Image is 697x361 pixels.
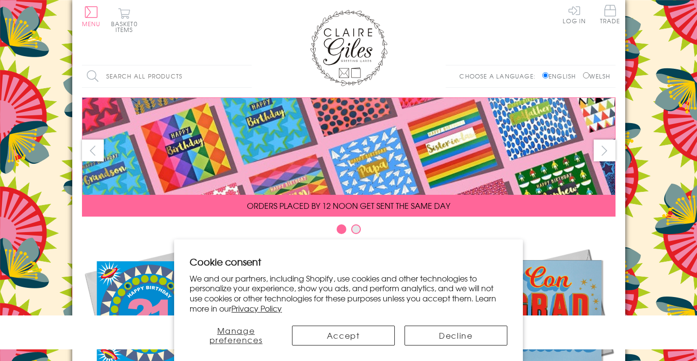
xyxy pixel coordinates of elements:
button: Carousel Page 1 (Current Slide) [337,224,346,234]
button: Menu [82,6,101,27]
label: Welsh [583,72,611,80]
input: Welsh [583,72,589,78]
button: Accept [292,326,395,345]
p: We and our partners, including Shopify, use cookies and other technologies to personalize your ex... [190,273,507,314]
button: Manage preferences [190,326,282,345]
h2: Cookie consent [190,255,507,268]
button: Carousel Page 2 [351,224,361,234]
img: Claire Giles Greetings Cards [310,10,388,86]
span: Manage preferences [210,325,263,345]
input: Search all products [82,65,252,87]
button: Decline [405,326,507,345]
p: Choose a language: [459,72,540,80]
a: Privacy Policy [231,302,282,314]
input: English [542,72,549,78]
span: Menu [82,19,101,28]
span: 0 items [115,19,138,34]
span: ORDERS PLACED BY 12 NOON GET SENT THE SAME DAY [247,200,450,211]
div: Carousel Pagination [82,224,616,239]
button: next [594,140,616,161]
a: Log In [563,5,586,24]
input: Search [242,65,252,87]
span: Trade [600,5,620,24]
a: Trade [600,5,620,26]
label: English [542,72,581,80]
button: Basket0 items [111,8,138,32]
button: prev [82,140,104,161]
